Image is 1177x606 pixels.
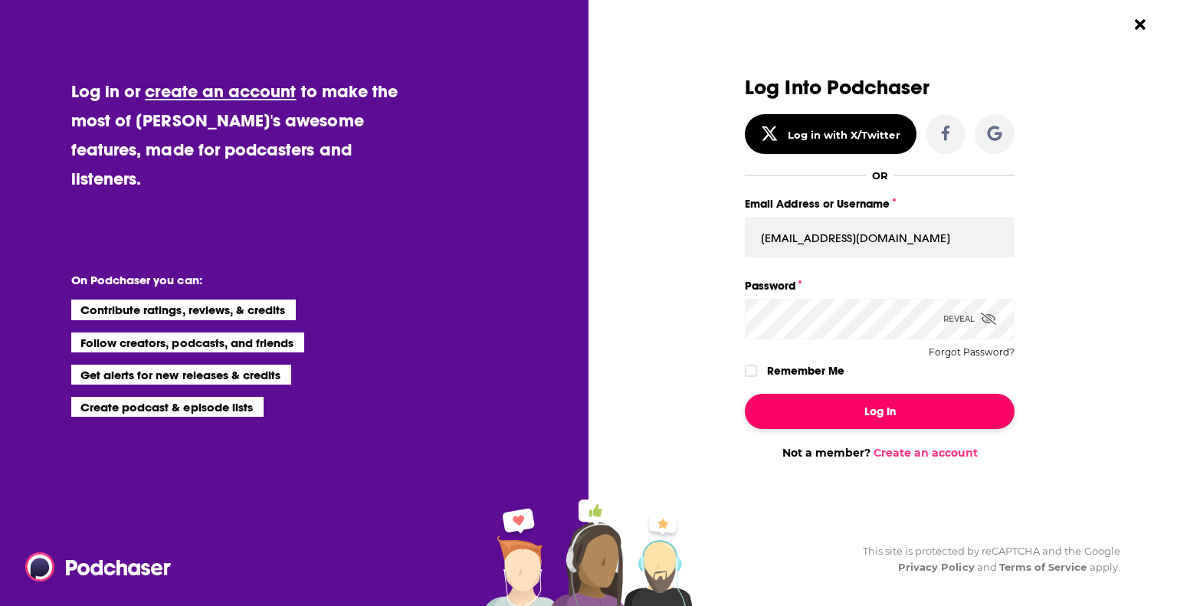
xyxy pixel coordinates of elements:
div: Reveal [943,299,996,339]
button: Log in with X/Twitter [745,114,916,154]
button: Forgot Password? [929,347,1015,358]
div: OR [872,169,888,182]
h3: Log Into Podchaser [745,77,1015,99]
li: Follow creators, podcasts, and friends [71,332,305,352]
a: Terms of Service [999,561,1087,573]
div: Not a member? [745,446,1015,460]
input: Email Address or Username [745,217,1015,258]
label: Email Address or Username [745,194,1015,214]
a: Privacy Policy [898,561,975,573]
li: Create podcast & episode lists [71,397,264,417]
div: This site is protected by reCAPTCHA and the Google and apply. [851,543,1120,575]
li: Contribute ratings, reviews, & credits [71,300,297,319]
a: Podchaser - Follow, Share and Rate Podcasts [25,552,160,581]
li: Get alerts for new releases & credits [71,365,291,385]
button: Log In [745,394,1015,429]
div: Log in with X/Twitter [788,129,900,141]
img: Podchaser - Follow, Share and Rate Podcasts [25,552,172,581]
a: Create an account [874,446,978,460]
a: create an account [145,80,296,102]
li: On Podchaser you can: [71,273,378,287]
button: Close Button [1126,10,1155,39]
label: Password [745,276,1015,296]
label: Remember Me [767,361,844,381]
